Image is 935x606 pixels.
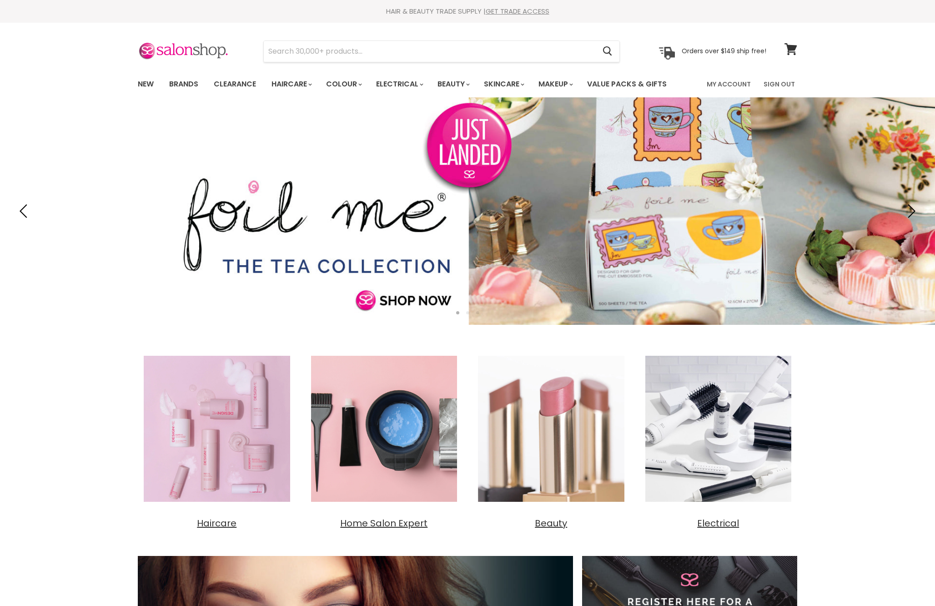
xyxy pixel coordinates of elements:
[138,350,296,508] img: Haircare
[207,75,263,94] a: Clearance
[131,75,161,94] a: New
[701,75,756,94] a: My Account
[580,75,674,94] a: Value Packs & Gifts
[697,517,739,530] span: Electrical
[126,7,809,16] div: HAIR & BEAUTY TRADE SUPPLY |
[890,563,926,597] iframe: Gorgias live chat messenger
[265,75,317,94] a: Haircare
[162,75,205,94] a: Brands
[305,350,463,508] img: Home Salon Expert
[477,75,530,94] a: Skincare
[901,202,919,220] button: Next
[138,350,296,530] a: Haircare Haircare
[431,75,475,94] a: Beauty
[466,311,469,314] li: Page dot 2
[486,6,549,16] a: GET TRADE ACCESS
[595,41,619,62] button: Search
[639,350,798,530] a: Electrical Electrical
[197,517,236,530] span: Haircare
[639,350,798,508] img: Electrical
[264,41,595,62] input: Search
[263,40,620,62] form: Product
[369,75,429,94] a: Electrical
[305,350,463,530] a: Home Salon Expert Home Salon Expert
[472,350,630,508] img: Beauty
[131,71,688,97] ul: Main menu
[456,311,459,314] li: Page dot 1
[476,311,479,314] li: Page dot 3
[682,47,766,55] p: Orders over $149 ship free!
[758,75,800,94] a: Sign Out
[126,71,809,97] nav: Main
[16,202,34,220] button: Previous
[340,517,427,530] span: Home Salon Expert
[319,75,367,94] a: Colour
[535,517,567,530] span: Beauty
[472,350,630,530] a: Beauty Beauty
[532,75,578,94] a: Makeup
